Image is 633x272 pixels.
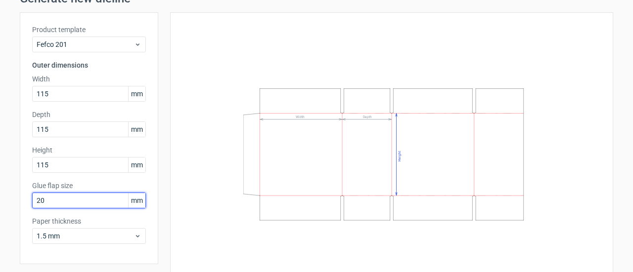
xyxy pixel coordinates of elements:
[32,145,146,155] label: Height
[296,115,305,119] text: Width
[32,25,146,35] label: Product template
[32,181,146,191] label: Glue flap size
[32,74,146,84] label: Width
[128,122,145,137] span: mm
[398,151,402,161] text: Height
[32,110,146,119] label: Depth
[32,60,146,70] h3: Outer dimensions
[37,231,134,241] span: 1.5 mm
[37,39,134,49] span: Fefco 201
[128,157,145,172] span: mm
[363,115,372,119] text: Depth
[32,216,146,226] label: Paper thickness
[128,193,145,208] span: mm
[128,86,145,101] span: mm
